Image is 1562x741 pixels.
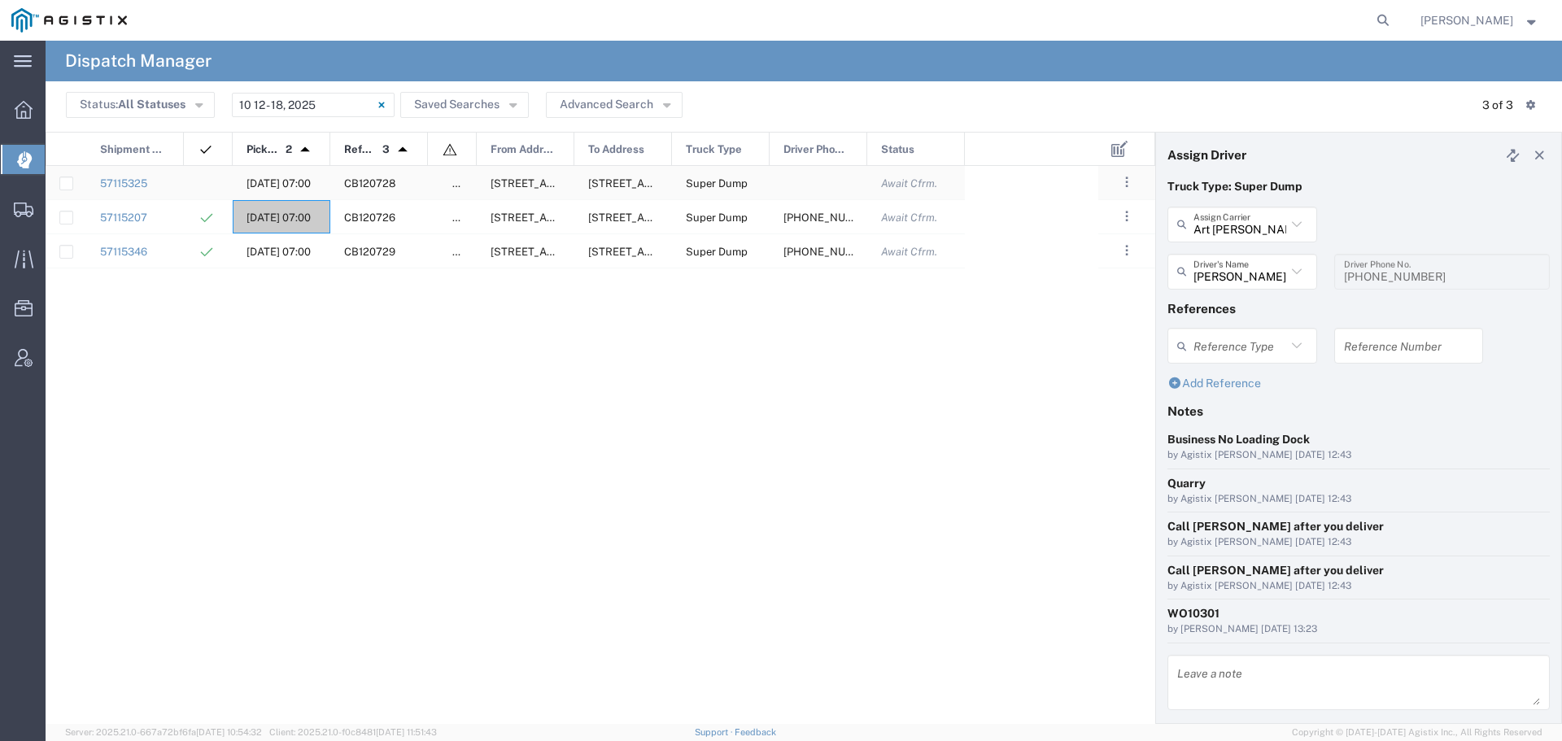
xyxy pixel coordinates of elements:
[344,246,395,258] span: CB120729
[452,246,477,258] span: false
[1420,11,1540,30] button: [PERSON_NAME]
[491,246,652,258] span: 26292 E River Rd, Escalon, California, 95320, United States
[269,727,437,737] span: Client: 2025.21.0-f0c8481
[118,98,185,111] span: All Statuses
[247,246,311,258] span: 10/14/2025, 07:00
[452,177,477,190] span: false
[1125,172,1128,192] span: . . .
[1167,178,1550,195] p: Truck Type: Super Dump
[783,246,879,258] span: 209-923-3295
[1125,241,1128,260] span: . . .
[382,133,390,167] span: 3
[1167,147,1246,162] h4: Assign Driver
[442,142,458,158] img: icon
[783,211,879,224] span: 650-521-3377
[1420,11,1513,29] span: Robert Casaus
[292,137,318,163] img: arrow-dropup.svg
[546,92,683,118] button: Advanced Search
[1167,622,1550,637] div: by [PERSON_NAME] [DATE] 13:23
[881,246,937,258] span: Await Cfrm.
[1115,205,1138,228] button: ...
[1167,431,1550,448] div: Business No Loading Dock
[286,133,292,167] span: 2
[686,246,748,258] span: Super Dump
[491,133,556,167] span: From Address
[100,211,147,224] a: 57115207
[686,133,742,167] span: Truck Type
[686,211,748,224] span: Super Dump
[1167,535,1550,550] div: by Agistix [PERSON_NAME] [DATE] 12:43
[491,177,652,190] span: 26292 E River Rd, Escalon, California, 95320, United States
[588,246,838,258] span: 1524 N Carpenter Rd, Modesto, California, 95351, United States
[196,727,262,737] span: [DATE] 10:54:32
[1482,97,1513,114] div: 3 of 3
[65,727,262,737] span: Server: 2025.21.0-667a72bf6fa
[11,8,127,33] img: logo
[1167,377,1261,390] a: Add Reference
[491,211,652,224] span: 12523 North, CA-59, Merced, California, 95348, United States
[588,133,644,167] span: To Address
[1167,301,1550,316] h4: References
[247,211,311,224] span: 10/14/2025, 07:00
[344,177,395,190] span: CB120728
[247,177,311,190] span: 10/14/2025, 07:00
[452,211,477,224] span: false
[390,137,416,163] img: arrow-dropup.svg
[100,246,147,258] a: 57115346
[686,177,748,190] span: Super Dump
[1115,171,1138,194] button: ...
[100,133,166,167] span: Shipment No.
[1125,207,1128,226] span: . . .
[65,41,212,81] h4: Dispatch Manager
[344,133,377,167] span: Reference
[1167,562,1550,579] div: Call [PERSON_NAME] after you deliver
[66,92,215,118] button: Status:All Statuses
[1167,492,1550,507] div: by Agistix [PERSON_NAME] [DATE] 12:43
[735,727,776,737] a: Feedback
[1167,605,1550,622] div: WO10301
[1167,448,1550,463] div: by Agistix [PERSON_NAME] [DATE] 12:43
[100,177,147,190] a: 57115325
[1115,239,1138,262] button: ...
[344,211,395,224] span: CB120726
[881,211,937,224] span: Await Cfrm.
[1292,726,1542,739] span: Copyright © [DATE]-[DATE] Agistix Inc., All Rights Reserved
[1167,475,1550,492] div: Quarry
[400,92,529,118] button: Saved Searches
[376,727,437,737] span: [DATE] 11:51:43
[247,133,280,167] span: Pickup Date and Time
[1167,403,1550,418] h4: Notes
[1167,579,1550,594] div: by Agistix [PERSON_NAME] [DATE] 12:43
[588,211,750,224] span: 499 Sunrise Ave, Madera, California, United States
[1167,518,1550,535] div: Call [PERSON_NAME] after you deliver
[588,177,750,190] span: 4588 Hope Ln, Salida, California, 95368, United States
[198,142,214,158] img: icon
[881,177,937,190] span: Await Cfrm.
[783,133,849,167] span: Driver Phone No.
[881,133,914,167] span: Status
[695,727,735,737] a: Support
